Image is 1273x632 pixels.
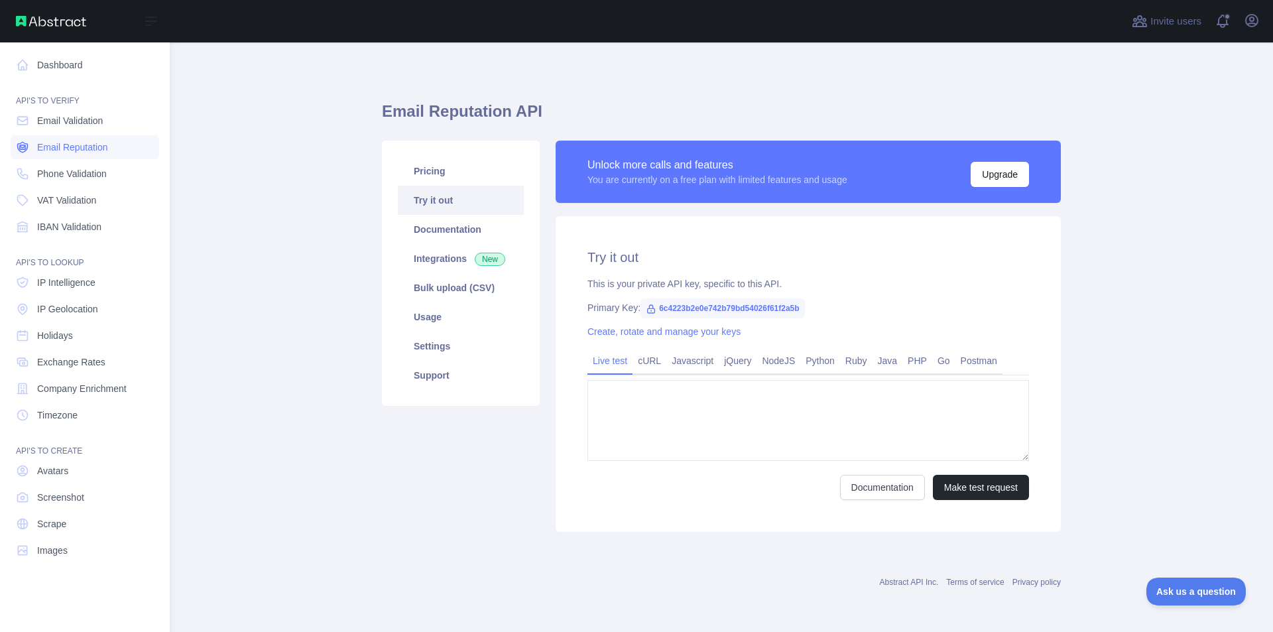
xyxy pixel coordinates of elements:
[37,220,101,233] span: IBAN Validation
[16,16,86,27] img: Abstract API
[946,578,1004,587] a: Terms of service
[382,101,1061,133] h1: Email Reputation API
[587,301,1029,314] div: Primary Key:
[11,459,159,483] a: Avatars
[398,273,524,302] a: Bulk upload (CSV)
[1129,11,1204,32] button: Invite users
[37,517,66,531] span: Scrape
[11,215,159,239] a: IBAN Validation
[37,409,78,422] span: Timezone
[933,475,1029,500] button: Make test request
[971,162,1029,187] button: Upgrade
[37,114,103,127] span: Email Validation
[398,186,524,215] a: Try it out
[11,377,159,401] a: Company Enrichment
[398,215,524,244] a: Documentation
[398,332,524,361] a: Settings
[1146,578,1246,605] iframe: Toggle Customer Support
[37,355,105,369] span: Exchange Rates
[37,464,68,477] span: Avatars
[37,382,127,395] span: Company Enrichment
[398,157,524,186] a: Pricing
[11,324,159,348] a: Holidays
[11,538,159,562] a: Images
[37,302,98,316] span: IP Geolocation
[11,512,159,536] a: Scrape
[640,298,805,318] span: 6c4223b2e0e742b79bd54026f61f2a5b
[1012,578,1061,587] a: Privacy policy
[37,491,84,504] span: Screenshot
[11,135,159,159] a: Email Reputation
[666,350,719,371] a: Javascript
[587,157,847,173] div: Unlock more calls and features
[11,350,159,374] a: Exchange Rates
[719,350,757,371] a: jQuery
[11,109,159,133] a: Email Validation
[587,326,741,337] a: Create, rotate and manage your keys
[757,350,800,371] a: NodeJS
[37,167,107,180] span: Phone Validation
[11,162,159,186] a: Phone Validation
[587,248,1029,267] h2: Try it out
[902,350,932,371] a: PHP
[955,350,1002,371] a: Postman
[37,544,68,557] span: Images
[11,271,159,294] a: IP Intelligence
[11,430,159,456] div: API'S TO CREATE
[840,475,925,500] a: Documentation
[475,253,505,266] span: New
[37,194,96,207] span: VAT Validation
[880,578,939,587] a: Abstract API Inc.
[11,485,159,509] a: Screenshot
[840,350,873,371] a: Ruby
[398,244,524,273] a: Integrations New
[11,188,159,212] a: VAT Validation
[873,350,903,371] a: Java
[11,297,159,321] a: IP Geolocation
[587,350,633,371] a: Live test
[587,173,847,186] div: You are currently on a free plan with limited features and usage
[1150,14,1201,29] span: Invite users
[633,350,666,371] a: cURL
[37,329,73,342] span: Holidays
[11,53,159,77] a: Dashboard
[398,361,524,390] a: Support
[11,80,159,106] div: API'S TO VERIFY
[11,241,159,268] div: API'S TO LOOKUP
[587,277,1029,290] div: This is your private API key, specific to this API.
[398,302,524,332] a: Usage
[37,276,95,289] span: IP Intelligence
[11,403,159,427] a: Timezone
[37,141,108,154] span: Email Reputation
[800,350,840,371] a: Python
[932,350,955,371] a: Go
